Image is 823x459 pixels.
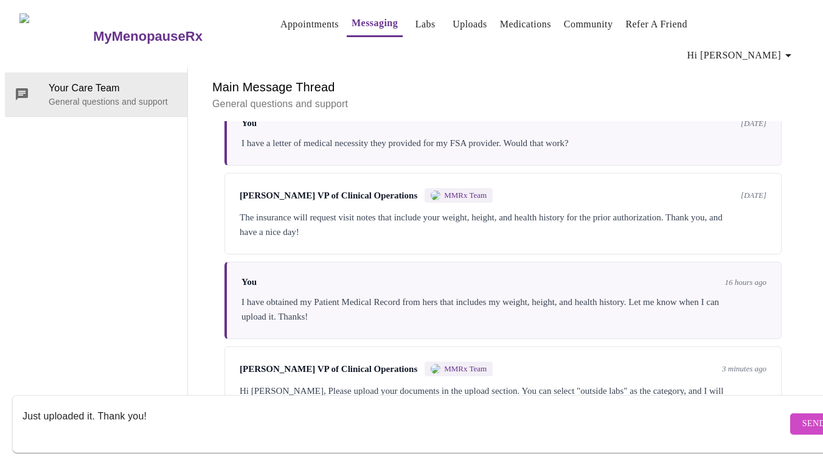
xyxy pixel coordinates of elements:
a: Uploads [453,16,487,33]
p: General questions and support [212,97,794,111]
textarea: Send a message about your appointment [23,404,787,443]
h3: MyMenopauseRx [93,29,203,44]
a: Appointments [280,16,339,33]
span: You [241,118,257,128]
img: MMRX [431,364,440,374]
div: Your Care TeamGeneral questions and support [5,72,187,116]
button: Messaging [347,11,403,37]
span: 16 hours ago [724,278,766,287]
span: MMRx Team [444,364,487,374]
a: Labs [415,16,436,33]
img: MMRX [431,191,440,200]
div: I have obtained my Patient Medical Record from hers that includes my weight, height, and health h... [241,295,766,324]
button: Refer a Friend [620,12,692,37]
button: Hi [PERSON_NAME] [682,43,800,68]
span: Hi [PERSON_NAME] [687,47,796,64]
a: Medications [500,16,551,33]
span: [DATE] [741,191,766,200]
a: Refer a Friend [625,16,687,33]
h6: Main Message Thread [212,77,794,97]
button: Medications [495,12,556,37]
p: General questions and support [49,96,178,108]
a: Community [564,16,613,33]
button: Appointments [276,12,344,37]
span: [DATE] [741,119,766,128]
a: MyMenopauseRx [92,15,251,58]
span: You [241,277,257,287]
button: Uploads [448,12,492,37]
div: Hi [PERSON_NAME], Please upload your documents in the upload section. You can select "outside lab... [240,384,766,413]
span: MMRx Team [444,191,487,200]
button: Labs [406,12,445,37]
span: 3 minutes ago [722,364,766,374]
span: [PERSON_NAME] VP of Clinical Operations [240,191,417,201]
div: I have a letter of medical necessity they provided for my FSA provider. Would that work? [241,136,766,150]
button: Community [559,12,618,37]
span: Your Care Team [49,81,178,96]
img: MyMenopauseRx Logo [19,13,92,59]
div: The insurance will request visit notes that include your weight, height, and health history for t... [240,210,766,239]
a: Messaging [352,15,398,32]
span: [PERSON_NAME] VP of Clinical Operations [240,364,417,374]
